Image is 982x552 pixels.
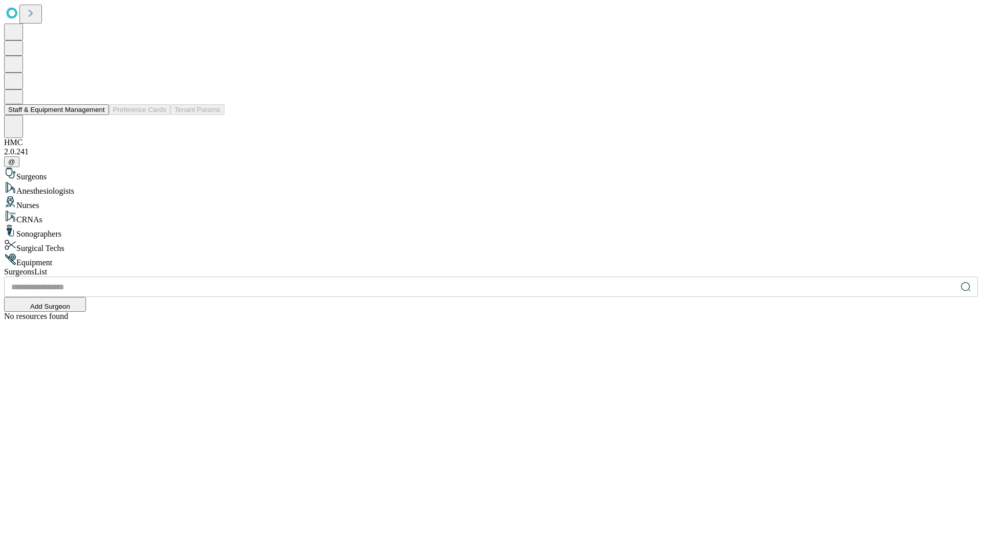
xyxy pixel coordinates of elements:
[8,158,15,166] span: @
[4,104,109,115] button: Staff & Equipment Management
[4,312,978,321] div: No resources found
[4,181,978,196] div: Anesthesiologists
[4,253,978,267] div: Equipment
[4,239,978,253] div: Surgical Techs
[4,267,978,277] div: Surgeons List
[4,138,978,147] div: HMC
[4,196,978,210] div: Nurses
[4,210,978,224] div: CRNAs
[4,167,978,181] div: Surgeons
[109,104,170,115] button: Preference Cards
[4,147,978,156] div: 2.0.241
[4,297,86,312] button: Add Surgeon
[170,104,225,115] button: Tenant Params
[4,156,19,167] button: @
[4,224,978,239] div: Sonographers
[30,303,70,310] span: Add Surgeon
